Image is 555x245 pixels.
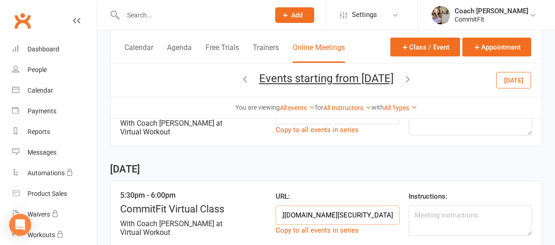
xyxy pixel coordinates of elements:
div: 5:30pm - 6:00pm [120,191,244,200]
div: Product Sales [28,190,67,197]
div: Open Intercom Messenger [9,214,31,236]
span: Settings [352,5,377,25]
strong: with [372,104,384,111]
strong: You are viewing [235,104,280,111]
span: Add [291,11,303,19]
a: Automations [12,163,97,184]
div: With Coach [PERSON_NAME] at Virtual Workout [120,219,244,237]
a: Reports [12,122,97,142]
div: People [28,66,47,73]
div: Dashboard [28,45,59,53]
button: Free Trials [205,43,239,63]
div: With Coach [PERSON_NAME] at Virtual Workout [120,119,244,136]
button: Calendar [124,43,153,63]
a: All Instructors [323,104,372,111]
input: Search... [120,9,263,22]
div: Coach [PERSON_NAME] [455,7,528,15]
a: Clubworx [11,9,34,32]
a: All Types [384,104,417,111]
button: Class / Event [390,38,460,56]
div: Messages [28,149,56,156]
label: Instructions: [409,191,447,202]
a: Calendar [12,80,97,101]
button: Events starting from [DATE] [259,72,394,85]
button: Trainers [253,43,279,63]
a: Payments [12,101,97,122]
a: Waivers [12,204,97,225]
img: thumb_image1716750950.png [432,6,450,24]
btn: Copy to all events in series [276,126,359,134]
div: Workouts [28,231,55,239]
a: Dashboard [12,39,97,60]
button: Agenda [167,43,192,63]
label: URL: [276,191,290,202]
div: Reports [28,128,50,135]
div: CommitFit [455,15,528,23]
a: Messages [12,142,97,163]
button: Add [275,7,314,23]
button: [DATE] [496,72,531,88]
strong: for [315,104,323,111]
div: Automations [28,169,65,177]
a: People [12,60,97,80]
div: CommitFit Virtual Class [120,203,244,215]
div: Payments [28,107,56,115]
a: Product Sales [12,184,97,204]
div: [DATE] [110,154,542,181]
input: Meeting URL [276,206,399,225]
div: Waivers [28,211,50,218]
button: Online Meetings [293,43,345,63]
a: All events [280,104,315,111]
button: Appointment [462,38,531,56]
div: Calendar [28,87,53,94]
btn: Copy to all events in series [276,226,359,234]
